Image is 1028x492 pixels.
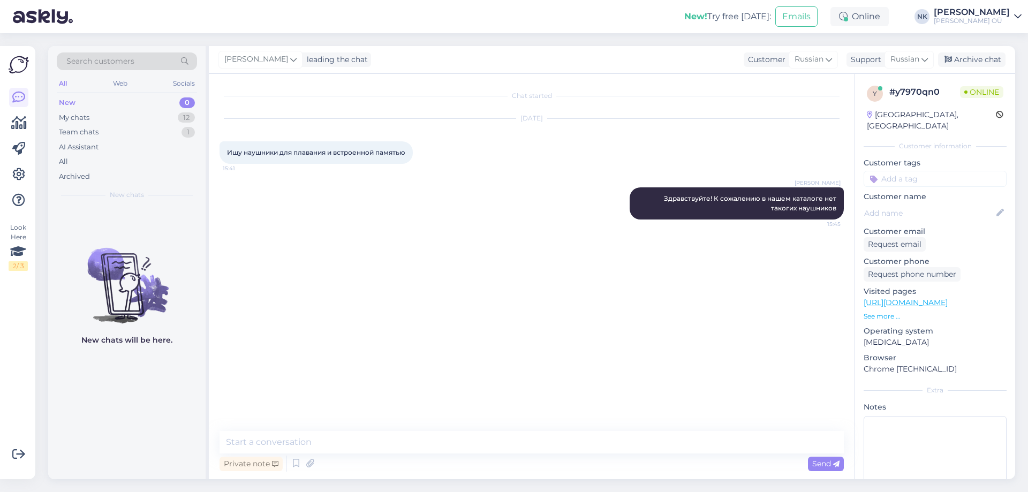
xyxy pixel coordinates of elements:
span: New chats [110,190,144,200]
p: Notes [864,402,1007,413]
b: New! [684,11,707,21]
span: Send [812,459,840,468]
div: 1 [182,127,195,138]
span: Здравствуйте! К сожалению в нашем каталоге нет такогих наушников [664,194,838,212]
span: Search customers [66,56,134,67]
p: See more ... [864,312,1007,321]
div: Web [111,77,130,90]
p: Visited pages [864,286,1007,297]
p: Customer phone [864,256,1007,267]
input: Add name [864,207,994,219]
div: Private note [220,457,283,471]
div: 12 [178,112,195,123]
span: Russian [890,54,919,65]
div: Support [846,54,881,65]
div: Customer information [864,141,1007,151]
span: [PERSON_NAME] [795,179,841,187]
span: 15:45 [800,220,841,228]
p: Browser [864,352,1007,364]
div: [PERSON_NAME] [934,8,1010,17]
div: My chats [59,112,89,123]
div: Team chats [59,127,99,138]
div: New [59,97,75,108]
div: # y7970qn0 [889,86,960,99]
div: Chat started [220,91,844,101]
input: Add a tag [864,171,1007,187]
span: 15:41 [223,164,263,172]
div: Archive chat [938,52,1006,67]
p: Chrome [TECHNICAL_ID] [864,364,1007,375]
img: No chats [48,229,206,325]
p: Customer email [864,226,1007,237]
p: Customer name [864,191,1007,202]
div: 2 / 3 [9,261,28,271]
span: Russian [795,54,823,65]
div: All [59,156,68,167]
div: Request phone number [864,267,961,282]
p: New chats will be here. [81,335,172,346]
div: Try free [DATE]: [684,10,771,23]
div: [GEOGRAPHIC_DATA], [GEOGRAPHIC_DATA] [867,109,996,132]
div: Look Here [9,223,28,271]
div: Extra [864,385,1007,395]
div: Socials [171,77,197,90]
div: All [57,77,69,90]
button: Emails [775,6,818,27]
p: [MEDICAL_DATA] [864,337,1007,348]
span: y [873,89,877,97]
a: [PERSON_NAME][PERSON_NAME] OÜ [934,8,1022,25]
span: [PERSON_NAME] [224,54,288,65]
div: Online [830,7,889,26]
div: leading the chat [303,54,368,65]
a: [URL][DOMAIN_NAME] [864,298,948,307]
div: Customer [744,54,785,65]
p: Customer tags [864,157,1007,169]
div: Request email [864,237,926,252]
p: Operating system [864,326,1007,337]
span: Online [960,86,1003,98]
div: NK [914,9,929,24]
div: 0 [179,97,195,108]
img: Askly Logo [9,55,29,75]
div: AI Assistant [59,142,99,153]
span: Ищу наушники для плавания и встроенной памятью [227,148,405,156]
div: [DATE] [220,113,844,123]
div: Archived [59,171,90,182]
div: [PERSON_NAME] OÜ [934,17,1010,25]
